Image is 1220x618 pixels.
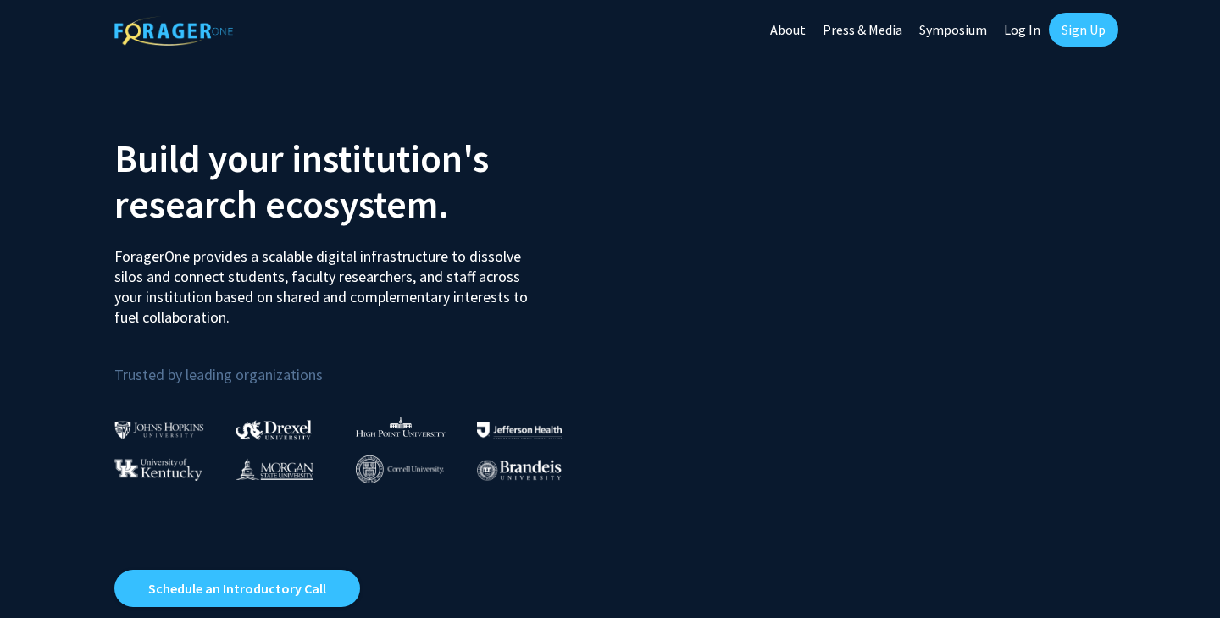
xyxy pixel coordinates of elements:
[114,421,204,439] img: Johns Hopkins University
[114,458,202,481] img: University of Kentucky
[236,420,312,439] img: Drexel University
[114,16,233,46] img: ForagerOne Logo
[114,570,360,607] a: Opens in a new tab
[114,341,597,388] p: Trusted by leading organizations
[356,417,446,437] img: High Point University
[356,455,444,483] img: Cornell University
[114,234,540,328] p: ForagerOne provides a scalable digital infrastructure to dissolve silos and connect students, fac...
[114,135,597,227] h2: Build your institution's research ecosystem.
[477,460,562,481] img: Brandeis University
[1049,13,1118,47] a: Sign Up
[477,422,562,439] img: Thomas Jefferson University
[236,458,313,480] img: Morgan State University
